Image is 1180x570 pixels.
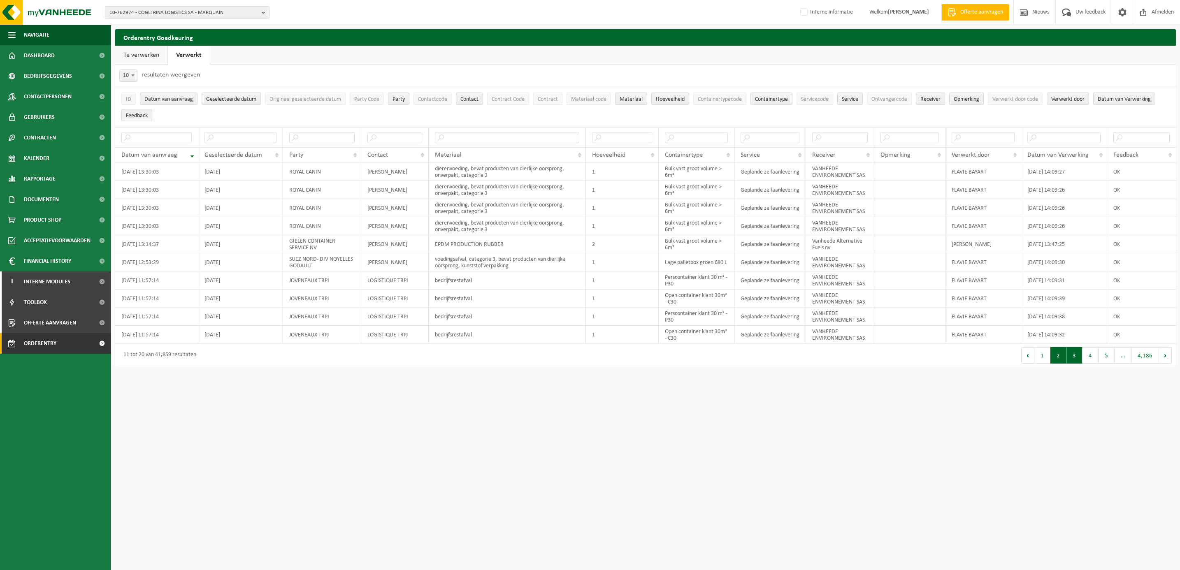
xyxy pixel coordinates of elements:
td: OK [1107,308,1176,326]
button: Verwerkt doorVerwerkt door: Activate to sort [1047,93,1089,105]
span: Materiaal [435,152,462,158]
h2: Orderentry Goedkeuring [115,29,1176,45]
span: Opmerking [880,152,911,158]
td: Geplande zelfaanlevering [734,290,806,308]
td: OK [1107,253,1176,271]
td: dierenvoeding, bevat producten van dierlijke oorsprong, onverpakt, categorie 3 [429,199,586,217]
span: Verwerkt door [1051,96,1085,102]
a: Te verwerken [115,46,167,65]
button: ContactContact: Activate to sort [456,93,483,105]
td: [DATE] 11:57:14 [115,308,198,326]
span: Service [741,152,760,158]
button: MateriaalMateriaal: Activate to sort [615,93,647,105]
td: Perscontainer klant 30 m³ - P30 [659,308,734,326]
button: Origineel geselecteerde datumOrigineel geselecteerde datum: Activate to sort [265,93,346,105]
span: Geselecteerde datum [204,152,262,158]
td: [DATE] [198,199,283,217]
td: VANHEEDE ENVIRONNEMENT SAS [806,271,874,290]
td: GIELEN CONTAINER SERVICE NV [283,235,362,253]
td: VANHEEDE ENVIRONNEMENT SAS [806,253,874,271]
td: Geplande zelfaanlevering [734,253,806,271]
td: bedrijfsrestafval [429,290,586,308]
label: resultaten weergeven [142,72,200,78]
span: Offerte aanvragen [24,313,76,333]
td: 1 [586,253,659,271]
td: [DATE] [198,235,283,253]
button: 1 [1034,347,1050,364]
td: OK [1107,235,1176,253]
td: VANHEEDE ENVIRONNEMENT SAS [806,217,874,235]
span: Kalender [24,148,49,169]
span: I [8,271,16,292]
td: ROYAL CANIN [283,217,362,235]
button: ServicecodeServicecode: Activate to sort [797,93,833,105]
button: ReceiverReceiver: Activate to sort [916,93,945,105]
td: VANHEEDE ENVIRONNEMENT SAS [806,163,874,181]
td: Geplande zelfaanlevering [734,271,806,290]
td: [PERSON_NAME] [361,235,428,253]
td: JOVENEAUX TRPJ [283,271,362,290]
button: Next [1159,347,1172,364]
button: Datum van VerwerkingDatum van Verwerking: Activate to sort [1093,93,1155,105]
td: [PERSON_NAME] [361,199,428,217]
td: [PERSON_NAME] [361,181,428,199]
td: [DATE] 14:09:26 [1021,217,1107,235]
button: ContractContract: Activate to sort [533,93,562,105]
td: VANHEEDE ENVIRONNEMENT SAS [806,199,874,217]
span: Datum van aanvraag [121,152,177,158]
span: Contactcode [418,96,447,102]
td: FLAVIE BAYART [945,217,1021,235]
div: 11 tot 20 van 41,859 resultaten [119,348,196,363]
td: Bulk vast groot volume > 6m³ [659,235,734,253]
span: Datum van Verwerking [1027,152,1089,158]
span: 10 [120,70,137,81]
td: [DATE] 14:09:26 [1021,181,1107,199]
span: Geselecteerde datum [206,96,256,102]
span: Contactpersonen [24,86,72,107]
td: [DATE] 13:30:03 [115,217,198,235]
td: Vanheede Alternative Fuels nv [806,235,874,253]
button: OpmerkingOpmerking: Activate to sort [949,93,984,105]
td: Bulk vast groot volume > 6m³ [659,217,734,235]
span: 10 [119,70,137,82]
button: IDID: Activate to sort [121,93,136,105]
span: Interne modules [24,271,70,292]
span: Containertypecode [698,96,742,102]
td: VANHEEDE ENVIRONNEMENT SAS [806,326,874,344]
td: Bulk vast groot volume > 6m³ [659,199,734,217]
td: 1 [586,199,659,217]
td: dierenvoeding, bevat producten van dierlijke oorsprong, onverpakt, categorie 3 [429,163,586,181]
td: Geplande zelfaanlevering [734,308,806,326]
td: ROYAL CANIN [283,181,362,199]
td: [DATE] 14:09:27 [1021,163,1107,181]
button: ServiceService: Activate to sort [837,93,863,105]
button: 10-762974 - COGETRINA LOGISTICS SA - MARQUAIN [105,6,269,19]
span: Toolbox [24,292,47,313]
td: Geplande zelfaanlevering [734,199,806,217]
td: [DATE] 14:09:30 [1021,253,1107,271]
td: [DATE] 13:47:25 [1021,235,1107,253]
td: [DATE] [198,308,283,326]
span: Contact [460,96,479,102]
strong: [PERSON_NAME] [888,9,929,15]
span: Containertype [665,152,703,158]
td: [PERSON_NAME] [361,163,428,181]
td: bedrijfsrestafval [429,326,586,344]
td: [DATE] [198,290,283,308]
span: Receiver [812,152,836,158]
td: [DATE] 12:53:29 [115,253,198,271]
span: Materiaal code [571,96,606,102]
span: Offerte aanvragen [958,8,1005,16]
span: Containertype [755,96,788,102]
span: Hoeveelheid [592,152,625,158]
span: Verwerkt door [952,152,990,158]
td: [DATE] 13:30:03 [115,163,198,181]
button: Party CodeParty Code: Activate to sort [350,93,384,105]
span: ID [126,96,131,102]
td: 1 [586,290,659,308]
td: Geplande zelfaanlevering [734,217,806,235]
button: OntvangercodeOntvangercode: Activate to sort [867,93,912,105]
td: Perscontainer klant 30 m³ - P30 [659,271,734,290]
button: 5 [1099,347,1115,364]
span: Documenten [24,189,59,210]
